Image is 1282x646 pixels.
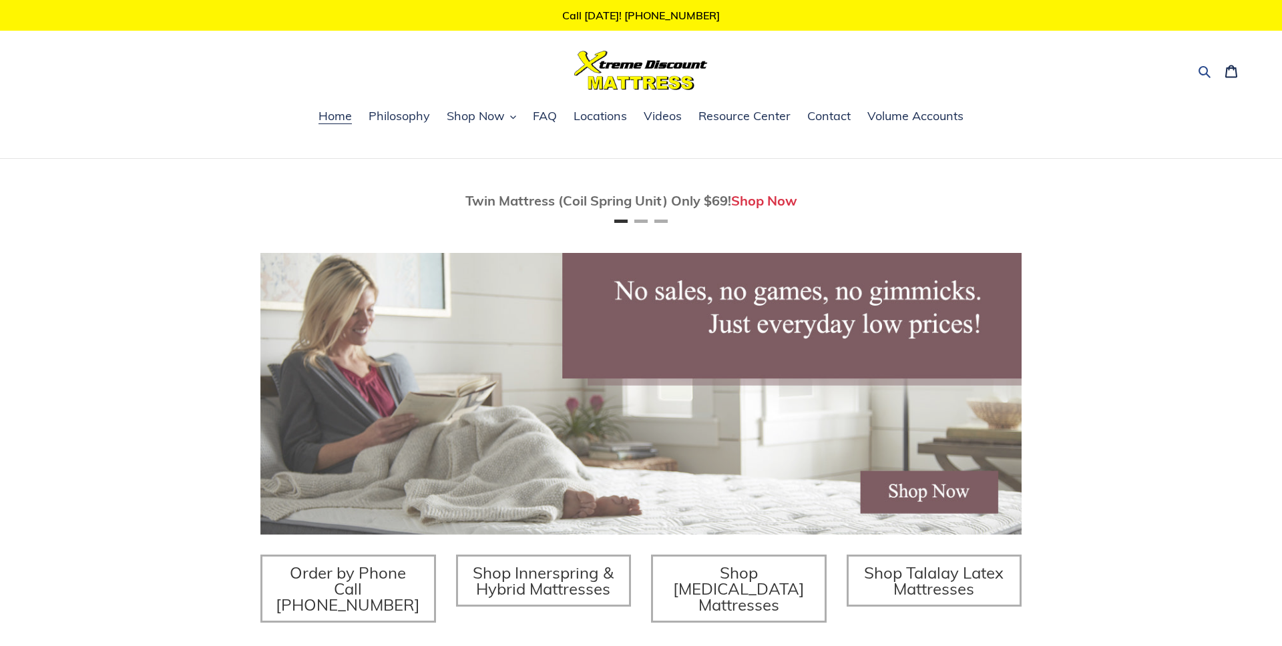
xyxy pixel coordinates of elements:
img: Xtreme Discount Mattress [574,51,708,90]
button: Page 3 [654,220,668,223]
a: Shop Innerspring & Hybrid Mattresses [456,555,632,607]
span: Volume Accounts [867,108,964,124]
button: Page 2 [634,220,648,223]
button: Page 1 [614,220,628,223]
span: Order by Phone Call [PHONE_NUMBER] [276,563,420,615]
a: Order by Phone Call [PHONE_NUMBER] [260,555,436,623]
span: Locations [574,108,627,124]
span: Videos [644,108,682,124]
a: Locations [567,107,634,127]
button: Shop Now [440,107,523,127]
img: herobannermay2022-1652879215306_1200x.jpg [260,253,1022,535]
a: Videos [637,107,688,127]
span: Philosophy [369,108,430,124]
span: Shop Talalay Latex Mattresses [864,563,1004,599]
a: Volume Accounts [861,107,970,127]
a: Shop [MEDICAL_DATA] Mattresses [651,555,827,623]
a: Philosophy [362,107,437,127]
span: Resource Center [698,108,791,124]
span: FAQ [533,108,557,124]
span: Twin Mattress (Coil Spring Unit) Only $69! [465,192,731,209]
span: Home [318,108,352,124]
a: FAQ [526,107,564,127]
a: Home [312,107,359,127]
a: Shop Talalay Latex Mattresses [847,555,1022,607]
span: Shop Innerspring & Hybrid Mattresses [473,563,614,599]
a: Resource Center [692,107,797,127]
span: Contact [807,108,851,124]
a: Contact [801,107,857,127]
span: Shop [MEDICAL_DATA] Mattresses [673,563,805,615]
span: Shop Now [447,108,505,124]
a: Shop Now [731,192,797,209]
